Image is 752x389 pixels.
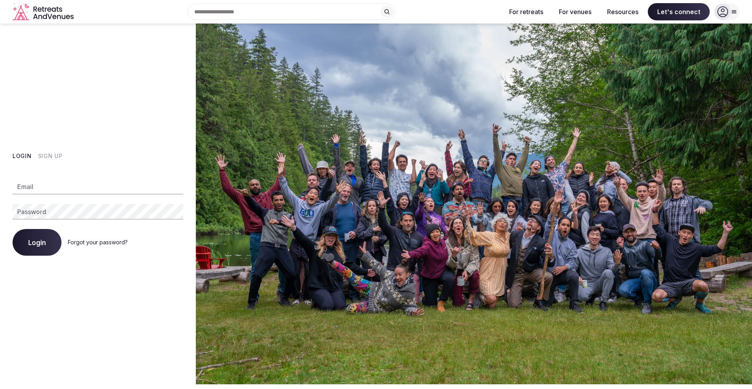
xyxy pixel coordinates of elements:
[28,238,46,246] span: Login
[601,3,645,20] button: Resources
[13,229,61,256] button: Login
[648,3,710,20] span: Let's connect
[38,152,63,160] button: Sign Up
[13,3,75,21] a: Visit the homepage
[68,239,128,245] a: Forgot your password?
[553,3,598,20] button: For venues
[13,3,75,21] svg: Retreats and Venues company logo
[13,152,32,160] button: Login
[503,3,550,20] button: For retreats
[196,24,752,384] img: My Account Background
